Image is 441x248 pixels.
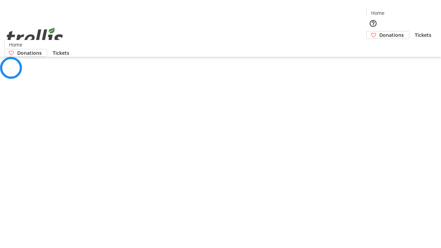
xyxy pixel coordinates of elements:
[366,31,409,39] a: Donations
[371,9,384,17] span: Home
[4,41,27,48] a: Home
[53,49,69,56] span: Tickets
[415,31,431,39] span: Tickets
[17,49,42,56] span: Donations
[4,20,65,54] img: Orient E2E Organization jilktz4xHa's Logo
[379,31,404,39] span: Donations
[9,41,22,48] span: Home
[366,17,380,30] button: Help
[409,31,437,39] a: Tickets
[366,39,380,53] button: Cart
[4,49,47,57] a: Donations
[47,49,75,56] a: Tickets
[367,9,389,17] a: Home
